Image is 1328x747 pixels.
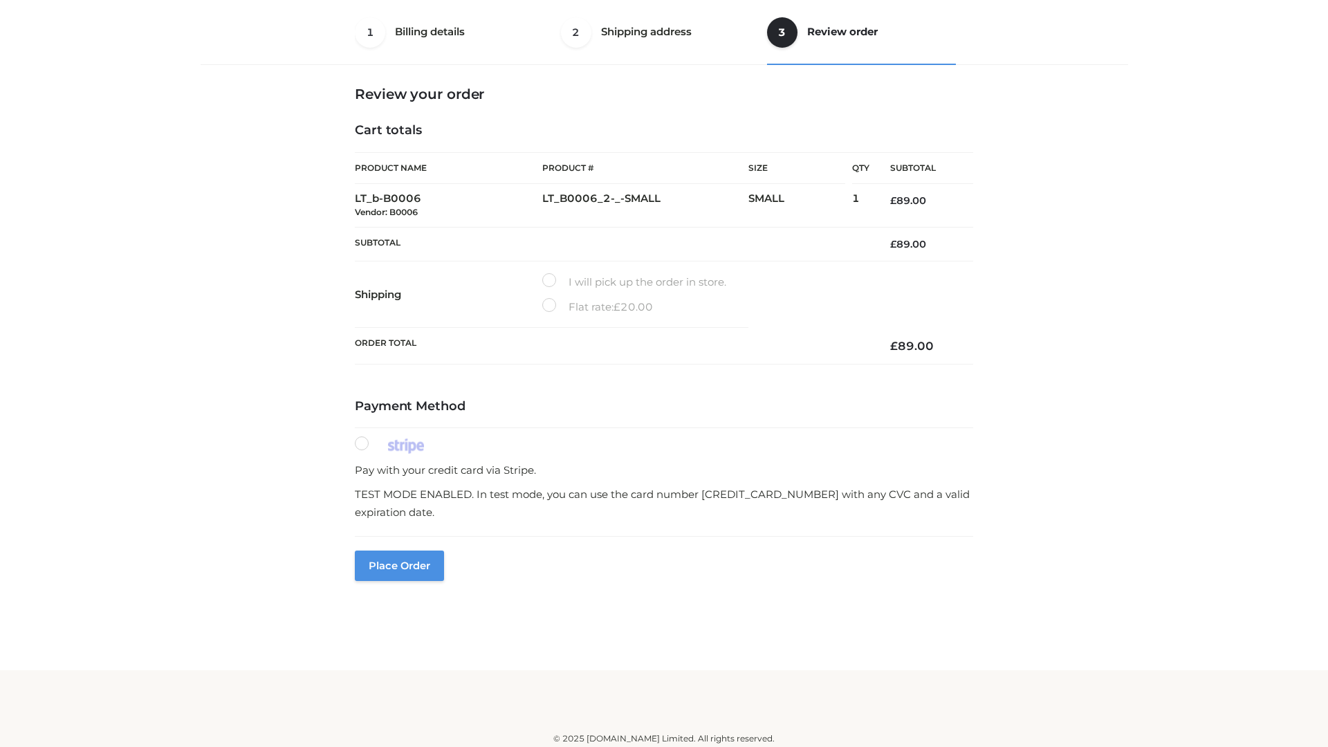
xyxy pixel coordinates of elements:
th: Subtotal [869,153,973,184]
th: Subtotal [355,227,869,261]
span: £ [890,194,896,207]
td: LT_B0006_2-_-SMALL [542,184,748,228]
div: © 2025 [DOMAIN_NAME] Limited. All rights reserved. [205,732,1123,746]
h3: Review your order [355,86,973,102]
th: Order Total [355,328,869,365]
span: £ [614,300,620,313]
bdi: 89.00 [890,238,926,250]
h4: Cart totals [355,123,973,138]
label: I will pick up the order in store. [542,273,726,291]
bdi: 20.00 [614,300,653,313]
label: Flat rate: [542,298,653,316]
bdi: 89.00 [890,194,926,207]
th: Size [748,153,845,184]
th: Shipping [355,261,542,328]
button: Place order [355,551,444,581]
p: TEST MODE ENABLED. In test mode, you can use the card number [CREDIT_CARD_NUMBER] with any CVC an... [355,486,973,521]
span: £ [890,238,896,250]
th: Product # [542,152,748,184]
bdi: 89.00 [890,339,934,353]
span: £ [890,339,898,353]
th: Qty [852,152,869,184]
h4: Payment Method [355,399,973,414]
td: LT_b-B0006 [355,184,542,228]
small: Vendor: B0006 [355,207,418,217]
td: 1 [852,184,869,228]
th: Product Name [355,152,542,184]
td: SMALL [748,184,852,228]
p: Pay with your credit card via Stripe. [355,461,973,479]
